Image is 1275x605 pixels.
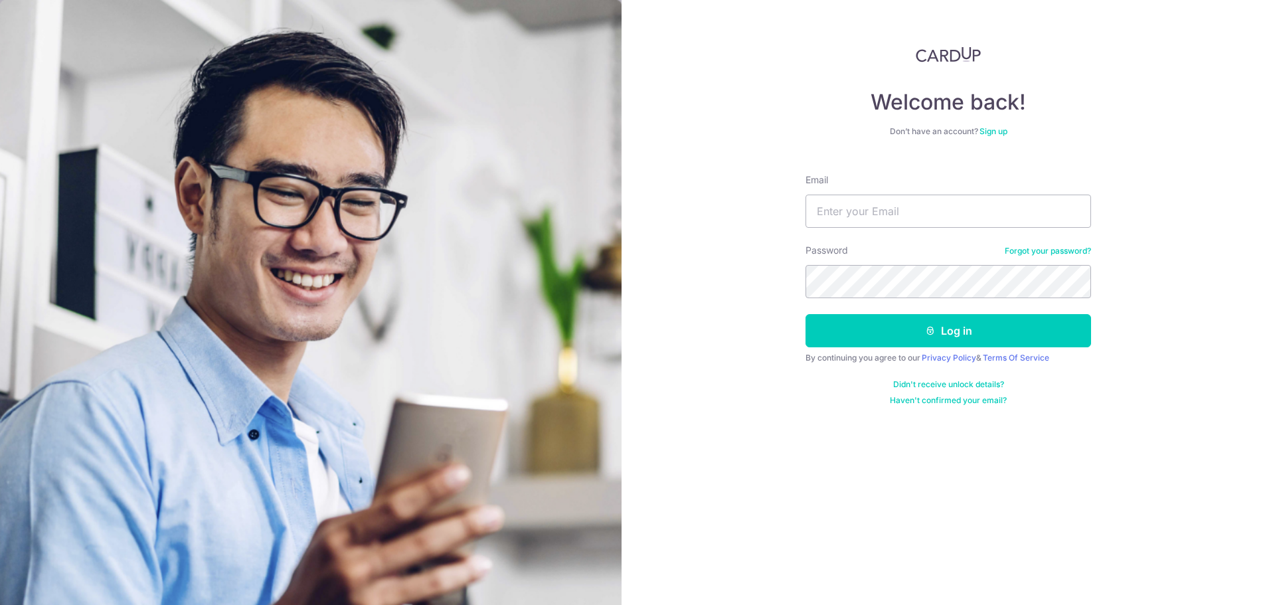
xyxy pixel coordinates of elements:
[979,126,1007,136] a: Sign up
[916,46,981,62] img: CardUp Logo
[890,395,1007,406] a: Haven't confirmed your email?
[806,89,1091,116] h4: Welcome back!
[806,126,1091,137] div: Don’t have an account?
[983,353,1049,363] a: Terms Of Service
[922,353,976,363] a: Privacy Policy
[806,173,828,187] label: Email
[806,195,1091,228] input: Enter your Email
[1005,246,1091,256] a: Forgot your password?
[893,379,1004,390] a: Didn't receive unlock details?
[806,353,1091,363] div: By continuing you agree to our &
[806,314,1091,347] button: Log in
[806,244,848,257] label: Password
